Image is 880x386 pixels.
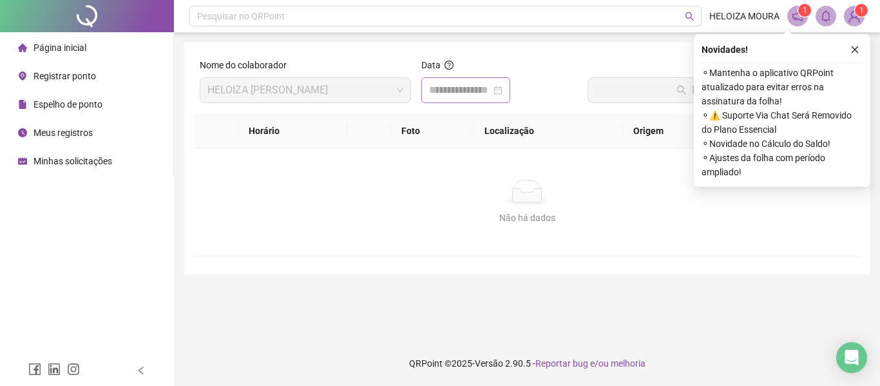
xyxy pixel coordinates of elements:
span: ⚬ Mantenha o aplicativo QRPoint atualizado para evitar erros na assinatura da folha! [702,66,863,108]
div: Open Intercom Messenger [836,342,867,373]
span: notification [792,10,803,22]
span: Página inicial [33,43,86,53]
span: schedule [18,157,27,166]
span: left [137,366,146,375]
span: Reportar bug e/ou melhoria [535,358,646,369]
span: clock-circle [18,128,27,137]
span: close [850,45,859,54]
button: Buscar registros [588,77,854,103]
span: bell [820,10,832,22]
span: Espelho de ponto [33,99,102,110]
th: Foto [391,113,474,149]
span: HELOIZA VITORIA DA SILVA MOURA [207,78,403,102]
label: Nome do colaborador [200,58,295,72]
span: Data [421,60,441,70]
span: Registrar ponto [33,71,96,81]
span: home [18,43,27,52]
span: environment [18,72,27,81]
span: ⚬ Ajustes da folha com período ampliado! [702,151,863,179]
span: Versão [475,358,503,369]
sup: 1 [798,4,811,17]
sup: Atualize o seu contato no menu Meus Dados [855,4,868,17]
span: Meus registros [33,128,93,138]
img: 91886 [845,6,864,26]
div: Não há dados [210,211,844,225]
th: Origem [623,113,731,149]
span: Minhas solicitações [33,156,112,166]
span: question-circle [445,61,454,70]
span: facebook [28,363,41,376]
span: linkedin [48,363,61,376]
span: file [18,100,27,109]
span: Novidades ! [702,43,748,57]
span: 1 [859,6,864,15]
span: ⚬ ⚠️ Suporte Via Chat Será Removido do Plano Essencial [702,108,863,137]
span: ⚬ Novidade no Cálculo do Saldo! [702,137,863,151]
span: search [685,12,694,21]
span: instagram [67,363,80,376]
th: Localização [474,113,623,149]
th: Horário [238,113,348,149]
span: HELOIZA MOURA [709,9,780,23]
footer: QRPoint © 2025 - 2.90.5 - [174,341,880,386]
span: 1 [803,6,807,15]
